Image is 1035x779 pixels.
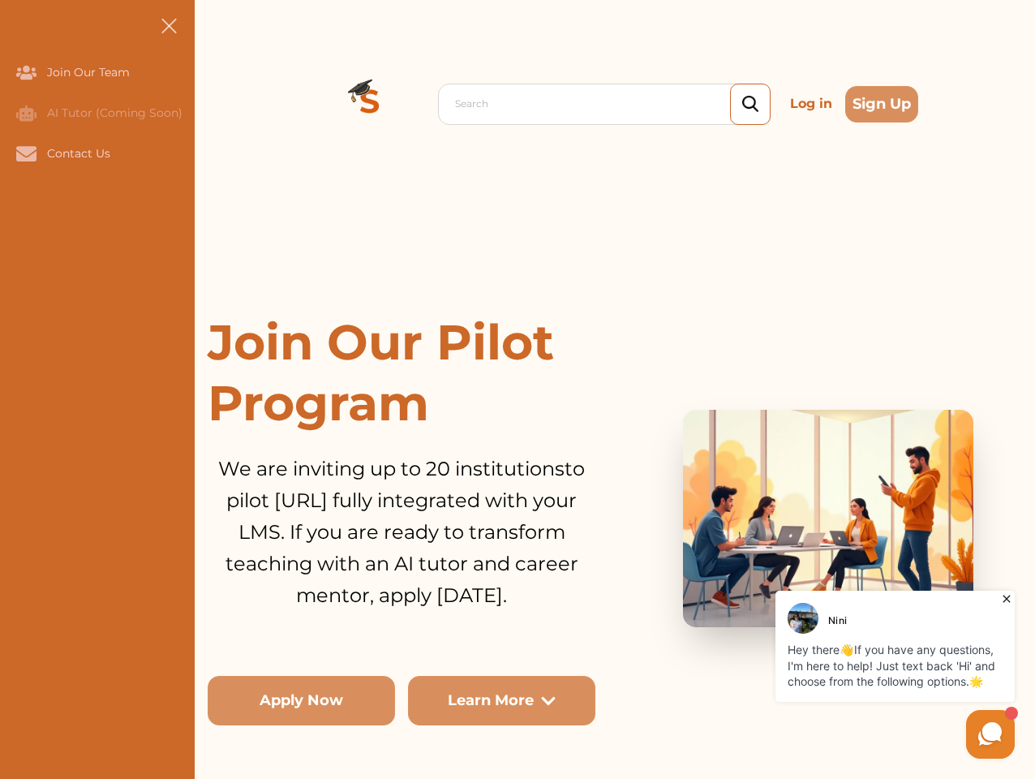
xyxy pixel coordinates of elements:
img: Logo [311,45,428,162]
p: Log in [784,88,839,120]
img: University students collaborating with AI technology [683,410,974,628]
span: Join Our Pilot Program [208,312,554,433]
button: Apply Now [208,676,395,725]
button: Sign Up [845,86,918,123]
iframe: HelpCrunch [646,587,1019,763]
p: We are inviting up to to pilot [URL] fully integrated with your LMS. If you are ready to transfor... [208,453,595,611]
span: 20 institutions [426,457,565,480]
img: search_icon [742,96,758,113]
button: Learn More,[object Object] [408,676,595,725]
